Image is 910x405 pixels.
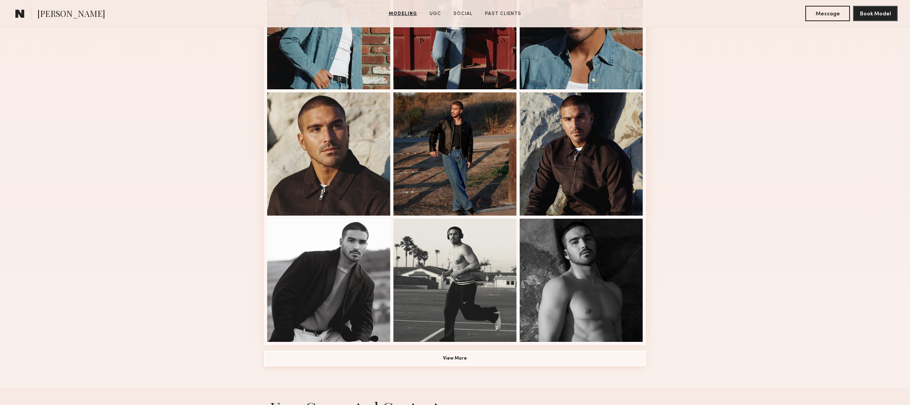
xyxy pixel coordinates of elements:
button: View More [264,351,646,366]
a: Book Model [853,10,898,17]
a: Past Clients [482,10,524,17]
a: UGC [427,10,444,17]
button: Message [805,6,850,21]
span: [PERSON_NAME] [37,8,105,21]
a: Social [450,10,476,17]
a: Modeling [386,10,420,17]
button: Book Model [853,6,898,21]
